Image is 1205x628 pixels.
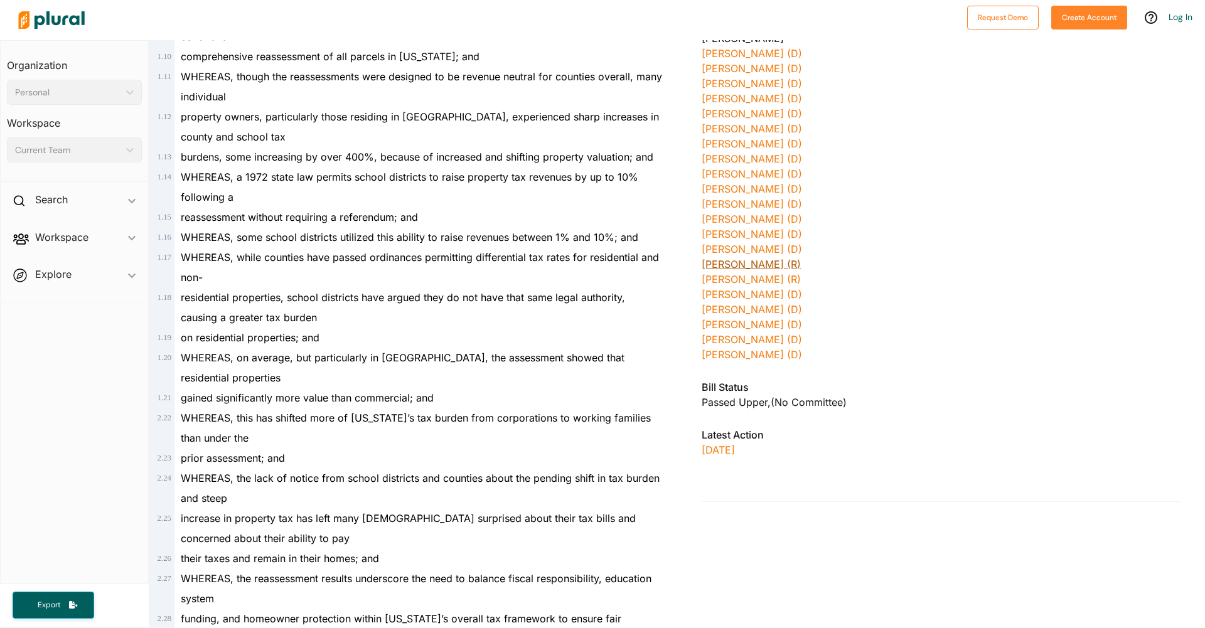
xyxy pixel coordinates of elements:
span: WHEREAS, the lack of notice from school districts and counties about the pending shift in tax bur... [181,472,660,504]
a: [PERSON_NAME] (D) [702,152,802,165]
span: Export [29,600,69,610]
span: 1 . 14 [158,173,171,181]
span: WHEREAS, this has shifted more of [US_STATE]’s tax burden from corporations to working families t... [181,412,651,444]
span: WHEREAS, though the reassessments were designed to be revenue neutral for counties overall, many ... [181,70,662,103]
span: 2 . 26 [158,554,171,563]
a: [PERSON_NAME] (D) [702,77,802,90]
a: [PERSON_NAME] (D) [702,213,802,225]
span: 1 . 18 [158,293,171,302]
h3: Bill Status [702,380,1180,395]
span: WHEREAS, on average, but particularly in [GEOGRAPHIC_DATA], the assessment showed that residentia... [181,351,624,384]
a: Log In [1169,11,1192,23]
button: Create Account [1051,6,1127,29]
a: [PERSON_NAME] (D) [702,92,802,105]
div: Personal [15,86,121,99]
a: [PERSON_NAME] (R) [702,273,801,285]
span: 1 . 15 [158,213,171,221]
span: 2 . 25 [158,514,171,523]
a: [PERSON_NAME] (R) [702,258,801,270]
h3: Workspace [7,105,142,132]
span: 1 . 16 [158,233,171,242]
a: Request Demo [967,10,1039,23]
span: residential properties, school districts have argued they do not have that same legal authority, ... [181,291,625,324]
a: [PERSON_NAME] (D) [702,228,802,240]
div: Current Team [15,144,121,157]
span: increase in property tax has left many [DEMOGRAPHIC_DATA] surprised about their tax bills and con... [181,512,636,545]
span: 1 . 21 [158,393,171,402]
span: 1 . 13 [158,152,171,161]
span: 1 . 17 [158,253,171,262]
span: gained significantly more value than commercial; and [181,391,434,404]
h3: Latest Action [702,427,1180,442]
span: on residential properties; and [181,331,319,344]
h2: Search [35,193,68,206]
span: 2 . 27 [158,574,171,583]
span: WHEREAS, the reassessment results underscore the need to balance fiscal responsibility, education... [181,572,651,605]
span: 1 . 12 [158,112,171,121]
a: [PERSON_NAME] (D) [702,333,802,346]
button: Request Demo [967,6,1039,29]
span: burdens, some increasing by over 400%, because of increased and shifting property valuation; and [181,151,653,163]
a: [PERSON_NAME] (D) [702,183,802,195]
span: 2 . 28 [158,614,171,623]
button: Export [13,592,94,619]
span: property owners, particularly those residing in [GEOGRAPHIC_DATA], experienced sharp increases in... [181,110,659,143]
a: [PERSON_NAME] (D) [702,303,802,316]
span: prior assessment; and [181,452,285,464]
span: 1 . 11 [158,72,171,81]
span: 1 . 10 [158,52,171,61]
a: [PERSON_NAME] (D) [702,288,802,301]
span: WHEREAS, while counties have passed ordinances permitting differential tax rates for residential ... [181,251,659,284]
span: WHEREAS, a 1972 state law permits school districts to raise property tax revenues by up to 10% fo... [181,171,638,203]
span: 1 . 20 [158,353,171,362]
p: [DATE] [702,442,1180,457]
h3: Organization [7,47,142,75]
a: [PERSON_NAME] (D) [702,47,802,60]
span: 2 . 24 [158,474,171,482]
div: Passed Upper , (no committee) [702,395,1180,410]
a: [PERSON_NAME] (D) [702,168,802,180]
a: Create Account [1051,10,1127,23]
a: [PERSON_NAME] (D) [702,318,802,331]
a: [PERSON_NAME] (D) [702,198,802,210]
span: comprehensive reassessment of all parcels in [US_STATE]; and [181,50,479,63]
a: [PERSON_NAME] (D) [702,62,802,75]
a: [PERSON_NAME] (D) [702,348,802,361]
span: reassessment without requiring a referendum; and [181,211,418,223]
a: [PERSON_NAME] (D) [702,243,802,255]
span: 1 . 19 [158,333,171,342]
a: [PERSON_NAME] (D) [702,122,802,135]
span: their taxes and remain in their homes; and [181,552,379,565]
span: 2 . 22 [158,413,171,422]
span: 2 . 23 [158,454,171,462]
a: [PERSON_NAME] (D) [702,137,802,150]
span: WHEREAS, some school districts utilized this ability to raise revenues between 1% and 10%; and [181,231,638,243]
a: [PERSON_NAME] (D) [702,107,802,120]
